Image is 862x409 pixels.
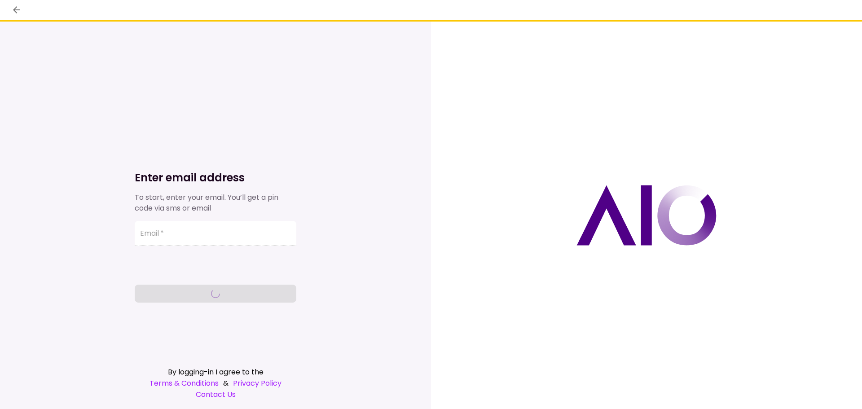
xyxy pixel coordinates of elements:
div: By logging-in I agree to the [135,366,296,378]
a: Contact Us [135,389,296,400]
a: Terms & Conditions [150,378,219,389]
img: AIO logo [576,185,717,246]
a: Privacy Policy [233,378,281,389]
div: & [135,378,296,389]
div: To start, enter your email. You’ll get a pin code via sms or email [135,192,296,214]
h1: Enter email address [135,171,296,185]
button: back [9,2,24,18]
